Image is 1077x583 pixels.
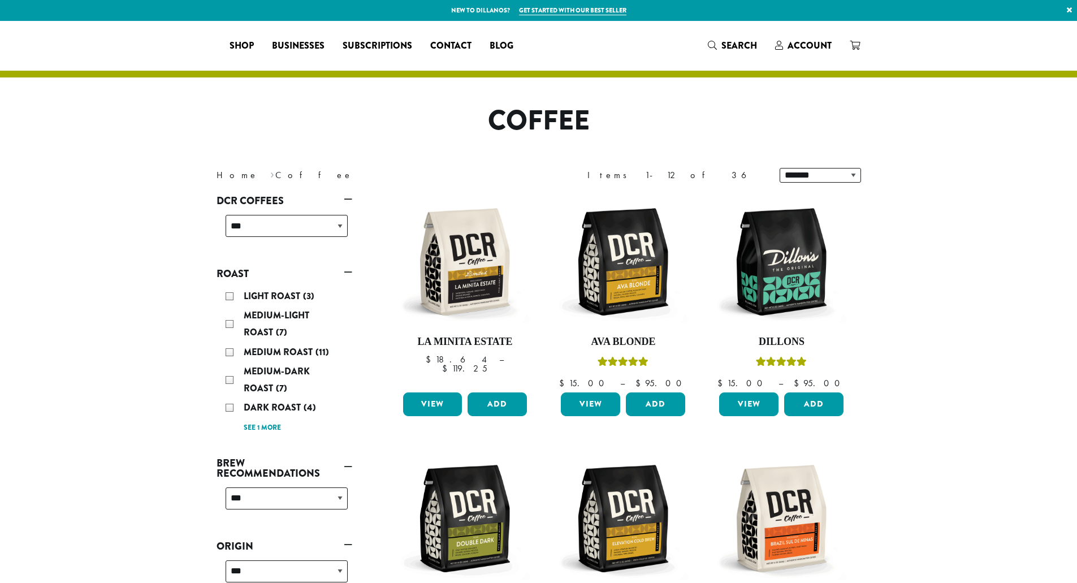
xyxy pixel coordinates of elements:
[400,336,530,348] h4: La Minita Estate
[559,377,609,389] bdi: 15.00
[778,377,783,389] span: –
[717,377,727,389] span: $
[468,392,527,416] button: Add
[716,197,846,388] a: DillonsRated 5.00 out of 5
[400,197,530,388] a: La Minita Estate
[635,377,645,389] span: $
[343,39,412,53] span: Subscriptions
[270,165,274,182] span: ›
[784,392,844,416] button: Add
[442,362,487,374] bdi: 119.25
[217,169,522,182] nav: Breadcrumb
[244,346,315,359] span: Medium Roast
[403,392,462,416] a: View
[244,365,310,395] span: Medium-Dark Roast
[315,346,329,359] span: (11)
[272,39,325,53] span: Businesses
[519,6,626,15] a: Get started with our best seller
[442,362,452,374] span: $
[244,401,304,414] span: Dark Roast
[430,39,472,53] span: Contact
[426,353,435,365] span: $
[716,336,846,348] h4: Dillons
[303,290,314,303] span: (3)
[558,197,688,327] img: DCR-12oz-Ava-Blonde-Stock-scaled.png
[716,197,846,327] img: DCR-12oz-Dillons-Stock-scaled.png
[400,197,530,327] img: DCR-12oz-La-Minita-Estate-Stock-scaled.png
[276,382,287,395] span: (7)
[276,326,287,339] span: (7)
[620,377,625,389] span: –
[230,39,254,53] span: Shop
[217,191,352,210] a: DCR Coffees
[558,197,688,388] a: Ava BlondeRated 5.00 out of 5
[217,537,352,556] a: Origin
[719,392,778,416] a: View
[426,353,488,365] bdi: 18.64
[244,290,303,303] span: Light Roast
[699,36,766,55] a: Search
[794,377,845,389] bdi: 95.00
[244,309,309,339] span: Medium-Light Roast
[626,392,685,416] button: Add
[598,355,648,372] div: Rated 5.00 out of 5
[717,377,768,389] bdi: 15.00
[788,39,832,52] span: Account
[499,353,504,365] span: –
[217,264,352,283] a: Roast
[558,336,688,348] h4: Ava Blonde
[561,392,620,416] a: View
[208,105,870,137] h1: Coffee
[217,454,352,483] a: Brew Recommendations
[756,355,807,372] div: Rated 5.00 out of 5
[304,401,316,414] span: (4)
[217,169,258,181] a: Home
[794,377,803,389] span: $
[587,169,763,182] div: Items 1-12 of 36
[559,377,569,389] span: $
[490,39,513,53] span: Blog
[217,483,352,523] div: Brew Recommendations
[217,210,352,251] div: DCR Coffees
[220,37,263,55] a: Shop
[721,39,757,52] span: Search
[217,283,352,440] div: Roast
[244,422,281,434] a: See 1 more
[635,377,687,389] bdi: 95.00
